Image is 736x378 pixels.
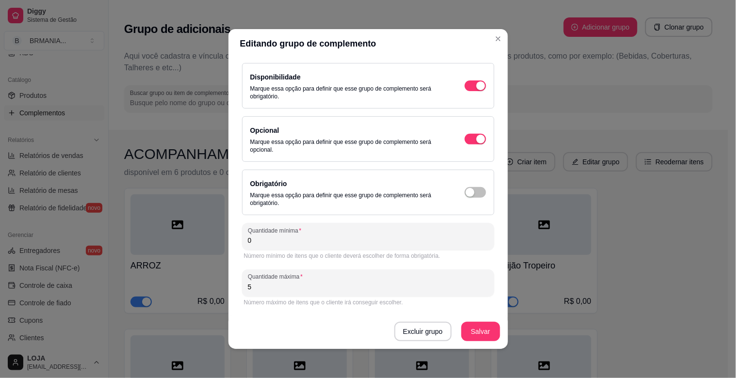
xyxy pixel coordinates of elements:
button: Salvar [461,322,500,341]
label: Obrigatório [250,180,287,188]
label: Quantidade mínima [248,226,305,235]
input: Quantidade mínima [248,236,489,245]
button: Close [491,31,506,47]
label: Disponibilidade [250,73,301,81]
input: Quantidade máxima [248,282,489,292]
p: Marque essa opção para definir que esse grupo de complemento será obrigatório. [250,191,445,207]
button: Excluir grupo [394,322,452,341]
div: Número máximo de itens que o cliente irá conseguir escolher. [244,299,492,306]
div: Número mínimo de itens que o cliente deverá escolher de forma obrigatória. [244,252,492,260]
p: Marque essa opção para definir que esse grupo de complemento será opcional. [250,138,445,154]
p: Marque essa opção para definir que esse grupo de complemento será obrigatório. [250,85,445,100]
label: Opcional [250,126,279,134]
label: Quantidade máxima [248,273,306,281]
header: Editando grupo de complemento [229,29,508,58]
